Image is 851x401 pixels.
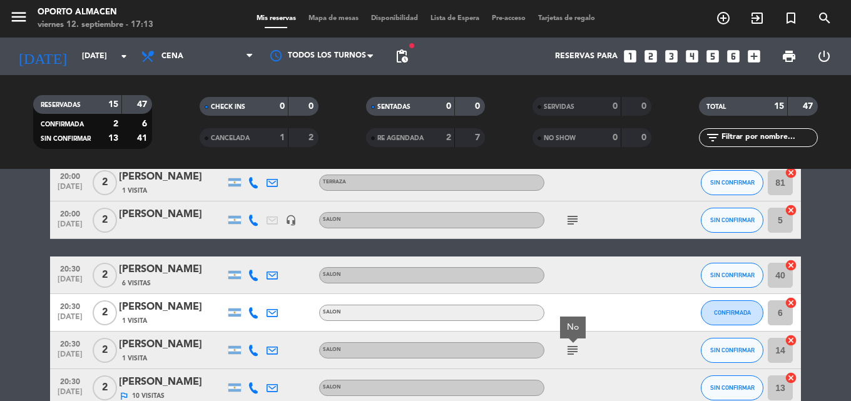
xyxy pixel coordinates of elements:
[54,298,86,313] span: 20:30
[716,11,731,26] i: add_circle_outline
[785,372,797,384] i: cancel
[161,52,183,61] span: Cena
[119,299,225,315] div: [PERSON_NAME]
[710,272,755,278] span: SIN CONFIRMAR
[119,206,225,223] div: [PERSON_NAME]
[408,42,415,49] span: fiber_manual_record
[9,43,76,70] i: [DATE]
[532,15,601,22] span: Tarjetas de regalo
[38,19,153,31] div: viernes 12. septiembre - 17:13
[122,186,147,196] span: 1 Visita
[211,135,250,141] span: CANCELADA
[308,102,316,111] strong: 0
[38,6,153,19] div: Oporto Almacen
[785,297,797,309] i: cancel
[567,321,579,334] div: No
[706,104,726,110] span: TOTAL
[701,375,763,400] button: SIN CONFIRMAR
[41,121,84,128] span: CONFIRMADA
[643,48,659,64] i: looks_two
[782,49,797,64] span: print
[807,38,842,75] div: LOG OUT
[701,300,763,325] button: CONFIRMADA
[137,100,150,109] strong: 47
[108,134,118,143] strong: 13
[116,49,131,64] i: arrow_drop_down
[555,52,618,61] span: Reservas para
[710,216,755,223] span: SIN CONFIRMAR
[710,347,755,353] span: SIN CONFIRMAR
[750,11,765,26] i: exit_to_app
[705,48,721,64] i: looks_5
[54,313,86,327] span: [DATE]
[746,48,762,64] i: add_box
[323,217,341,222] span: SALON
[785,166,797,179] i: cancel
[302,15,365,22] span: Mapa de mesas
[9,8,28,26] i: menu
[565,343,580,358] i: subject
[701,170,763,195] button: SIN CONFIRMAR
[119,169,225,185] div: [PERSON_NAME]
[641,102,649,111] strong: 0
[93,375,117,400] span: 2
[565,213,580,228] i: subject
[446,102,451,111] strong: 0
[119,391,129,401] i: outlined_flag
[377,135,424,141] span: RE AGENDADA
[394,49,409,64] span: pending_actions
[701,208,763,233] button: SIN CONFIRMAR
[54,183,86,197] span: [DATE]
[544,104,574,110] span: SERVIDAS
[211,104,245,110] span: CHECK INS
[714,309,751,316] span: CONFIRMADA
[323,180,346,185] span: TERRAZA
[803,102,815,111] strong: 47
[613,102,618,111] strong: 0
[323,272,341,277] span: SALON
[785,334,797,347] i: cancel
[93,338,117,363] span: 2
[142,119,150,128] strong: 6
[783,11,798,26] i: turned_in_not
[817,49,832,64] i: power_settings_new
[424,15,486,22] span: Lista de Espera
[250,15,302,22] span: Mis reservas
[705,130,720,145] i: filter_list
[544,135,576,141] span: NO SHOW
[93,263,117,288] span: 2
[54,206,86,220] span: 20:00
[41,102,81,108] span: RESERVADAS
[710,384,755,391] span: SIN CONFIRMAR
[54,168,86,183] span: 20:00
[710,179,755,186] span: SIN CONFIRMAR
[701,263,763,288] button: SIN CONFIRMAR
[9,8,28,31] button: menu
[613,133,618,142] strong: 0
[486,15,532,22] span: Pre-acceso
[720,131,817,145] input: Filtrar por nombre...
[119,374,225,390] div: [PERSON_NAME]
[280,133,285,142] strong: 1
[785,204,797,216] i: cancel
[817,11,832,26] i: search
[54,275,86,290] span: [DATE]
[280,102,285,111] strong: 0
[475,102,482,111] strong: 0
[785,259,797,272] i: cancel
[119,337,225,353] div: [PERSON_NAME]
[622,48,638,64] i: looks_one
[54,261,86,275] span: 20:30
[475,133,482,142] strong: 7
[308,133,316,142] strong: 2
[122,278,151,288] span: 6 Visitas
[774,102,784,111] strong: 15
[663,48,680,64] i: looks_3
[93,208,117,233] span: 2
[119,261,225,278] div: [PERSON_NAME]
[285,215,297,226] i: headset_mic
[54,220,86,235] span: [DATE]
[54,350,86,365] span: [DATE]
[122,316,147,326] span: 1 Visita
[446,133,451,142] strong: 2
